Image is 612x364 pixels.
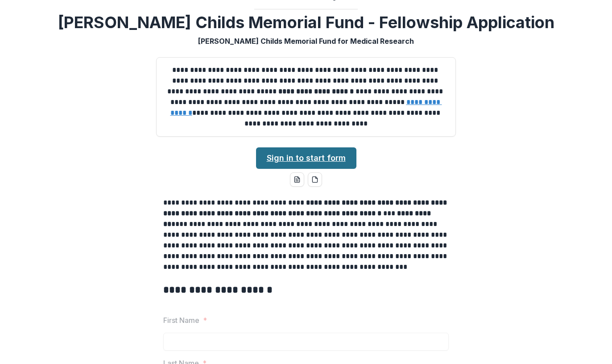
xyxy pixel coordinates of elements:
[163,315,199,326] p: First Name
[256,147,356,169] a: Sign in to start form
[290,172,304,187] button: word-download
[198,36,414,46] p: [PERSON_NAME] Childs Memorial Fund for Medical Research
[58,13,554,32] h2: [PERSON_NAME] Childs Memorial Fund - Fellowship Application
[308,172,322,187] button: pdf-download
